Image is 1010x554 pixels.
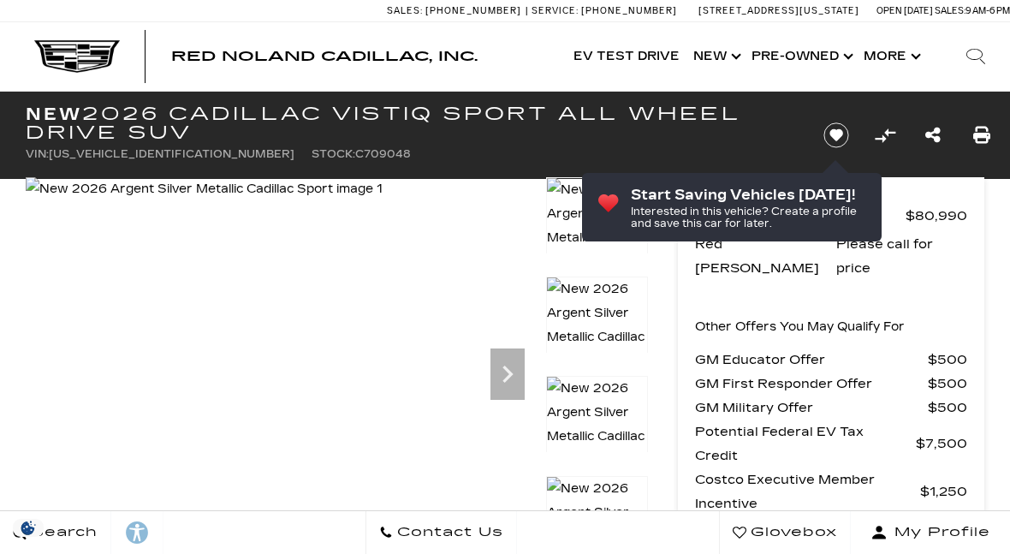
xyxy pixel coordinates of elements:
[695,468,967,515] a: Costco Executive Member Incentive $1,250
[695,348,928,372] span: GM Educator Offer
[928,348,967,372] span: $500
[745,22,857,91] a: Pre-Owned
[27,521,98,545] span: Search
[387,5,423,16] span: Sales:
[695,396,928,420] span: GM Military Offer
[365,511,517,554] a: Contact Us
[698,5,859,16] a: [STREET_ADDRESS][US_STATE]
[26,148,49,160] span: VIN:
[876,5,933,16] span: Open [DATE]
[836,232,967,280] span: Please call for price
[817,122,855,149] button: Save vehicle
[9,519,48,537] img: Opt-Out Icon
[872,122,898,148] button: Compare Vehicle
[355,148,411,160] span: C709048
[695,468,920,515] span: Costco Executive Member Incentive
[581,5,677,16] span: [PHONE_NUMBER]
[920,480,967,503] span: $1,250
[171,48,478,64] span: Red Noland Cadillac, Inc.
[393,521,503,545] span: Contact Us
[888,521,990,545] span: My Profile
[906,204,967,228] span: $80,990
[928,372,967,396] span: $500
[39,504,145,545] div: (13) Photos
[26,177,383,201] img: New 2026 Argent Silver Metallic Cadillac Sport image 1
[425,5,521,16] span: [PHONE_NUMBER]
[916,432,967,456] span: $7,500
[171,50,478,63] a: Red Noland Cadillac, Inc.
[546,177,648,275] img: New 2026 Argent Silver Metallic Cadillac Sport image 1
[567,22,686,91] a: EV Test Drive
[973,123,990,147] a: Print this New 2026 Cadillac VISTIQ Sport All Wheel Drive SUV
[312,148,355,160] span: Stock:
[695,420,967,468] a: Potential Federal EV Tax Credit $7,500
[695,232,836,280] span: Red [PERSON_NAME]
[857,22,924,91] button: More
[719,511,851,554] a: Glovebox
[695,315,905,339] p: Other Offers You May Qualify For
[695,372,967,396] a: GM First Responder Offer $500
[26,104,82,124] strong: New
[26,104,795,142] h1: 2026 Cadillac VISTIQ Sport All Wheel Drive SUV
[546,376,648,474] img: New 2026 Argent Silver Metallic Cadillac Sport image 3
[387,6,526,15] a: Sales: [PHONE_NUMBER]
[925,123,941,147] a: Share this New 2026 Cadillac VISTIQ Sport All Wheel Drive SUV
[686,22,745,91] a: New
[490,348,525,400] div: Next
[695,420,916,468] span: Potential Federal EV Tax Credit
[546,277,648,374] img: New 2026 Argent Silver Metallic Cadillac Sport image 2
[695,372,928,396] span: GM First Responder Offer
[695,204,967,228] a: MSRP - Total Vehicle Price $80,990
[532,5,579,16] span: Service:
[965,5,1010,16] span: 9 AM-6 PM
[9,519,48,537] section: Click to Open Cookie Consent Modal
[695,232,967,280] a: Red [PERSON_NAME] Please call for price
[746,521,837,545] span: Glovebox
[935,5,965,16] span: Sales:
[49,148,294,160] span: [US_VEHICLE_IDENTIFICATION_NUMBER]
[928,396,967,420] span: $500
[695,348,967,372] a: GM Educator Offer $500
[695,204,906,228] span: MSRP - Total Vehicle Price
[851,511,1010,554] button: Open user profile menu
[526,6,681,15] a: Service: [PHONE_NUMBER]
[34,40,120,73] img: Cadillac Dark Logo with Cadillac White Text
[695,396,967,420] a: GM Military Offer $500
